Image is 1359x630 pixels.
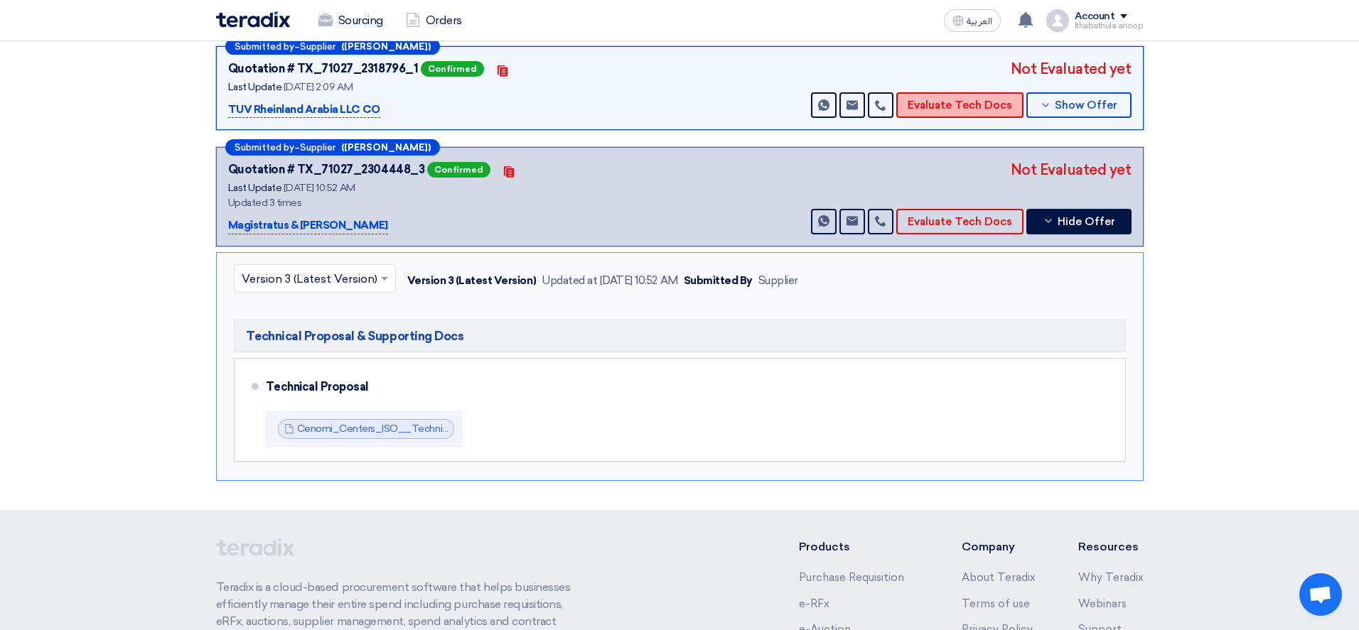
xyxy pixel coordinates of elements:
[427,162,490,178] span: Confirmed
[284,81,353,93] span: [DATE] 2:09 AM
[228,195,584,210] div: Updated 3 times
[407,273,537,289] div: Version 3 (Latest Version)
[1078,597,1127,610] a: Webinars
[225,139,440,156] div: –
[1055,100,1117,111] span: Show Offer
[1299,573,1342,616] a: Open chat
[421,61,484,77] span: Confirmed
[758,273,798,289] div: Supplier
[246,327,464,344] span: Technical Proposal & Supporting Docs
[1078,571,1144,584] a: Why Teradix
[228,81,282,93] span: Last Update
[228,217,388,234] p: Magistratus & [PERSON_NAME]
[300,42,335,51] span: Supplier
[799,538,919,555] li: Products
[1026,92,1132,118] button: Show Offer
[297,423,623,435] a: Cenomi_Centers_ISO__Technical_Proposal_CC__1756281095634.pdf
[341,143,431,152] b: ([PERSON_NAME])
[228,102,380,119] p: TUV Rheinland Arabia LLC CO
[307,5,394,36] a: Sourcing
[266,370,1102,404] div: Technical Proposal
[228,161,425,178] div: Quotation # TX_71027_2304448_3
[962,571,1036,584] a: About Teradix
[944,9,1001,32] button: العربية
[1026,209,1132,234] button: Hide Offer
[394,5,473,36] a: Orders
[1011,58,1132,80] div: Not Evaluated yet
[225,38,440,55] div: –
[341,42,431,51] b: ([PERSON_NAME])
[542,273,678,289] div: Updated at [DATE] 10:52 AM
[799,597,829,610] a: e-RFx
[1046,9,1069,32] img: profile_test.png
[799,571,904,584] a: Purchase Requisition
[684,273,753,289] div: Submitted By
[284,182,355,194] span: [DATE] 10:52 AM
[228,60,419,77] div: Quotation # TX_71027_2318796_1
[228,182,282,194] span: Last Update
[300,143,335,152] span: Supplier
[896,209,1024,234] button: Evaluate Tech Docs
[1075,22,1144,30] div: Ithabathula anoop
[1058,217,1115,227] span: Hide Offer
[235,143,294,152] span: Submitted by
[1078,538,1144,555] li: Resources
[962,597,1030,610] a: Terms of use
[1011,159,1132,180] div: Not Evaluated yet
[962,538,1036,555] li: Company
[896,92,1024,118] button: Evaluate Tech Docs
[967,16,992,26] span: العربية
[216,11,290,28] img: Teradix logo
[235,42,294,51] span: Submitted by
[1075,11,1115,23] div: Account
